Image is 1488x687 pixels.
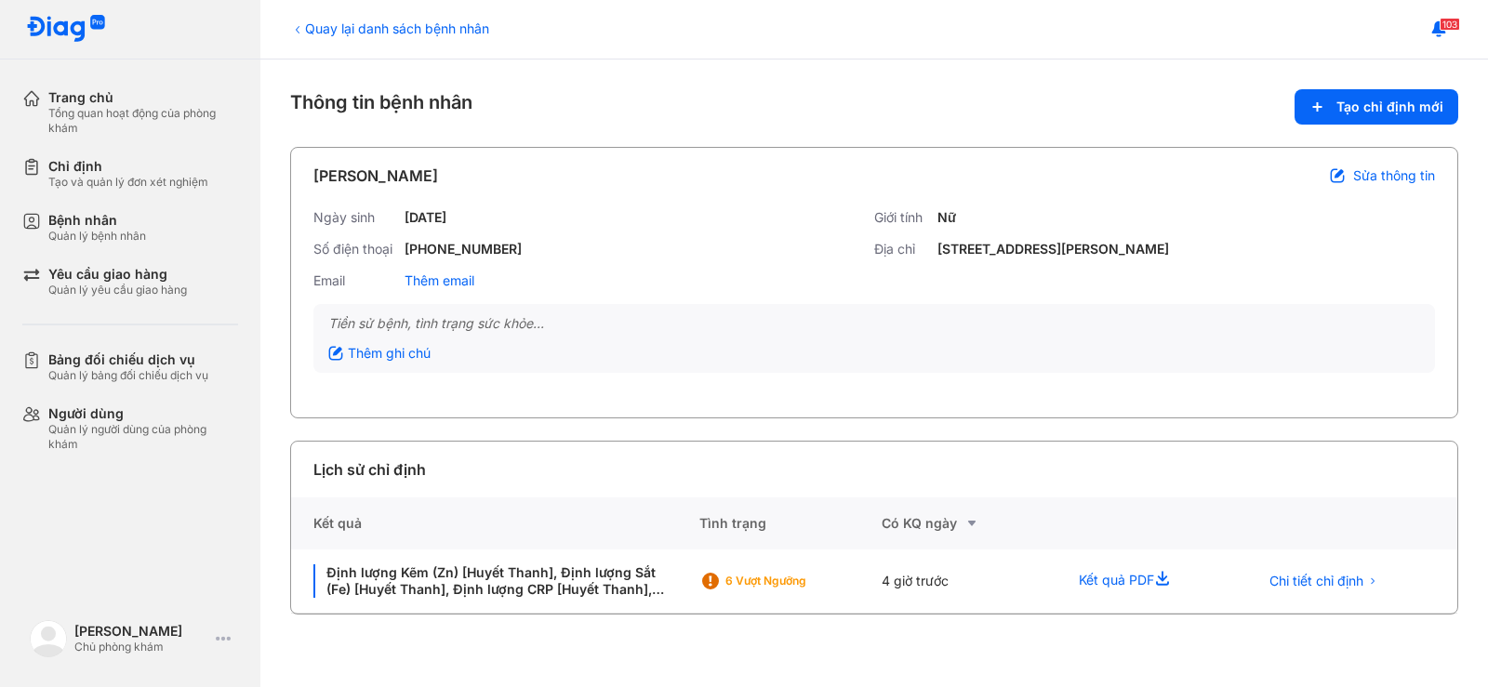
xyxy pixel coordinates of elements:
div: Chỉ định [48,158,208,175]
div: 6 Vượt ngưỡng [725,574,874,588]
div: Định lượng Kẽm (Zn) [Huyết Thanh], Định lượng Sắt (Fe) [Huyết Thanh], Định lượng CRP [Huyết Thanh... [313,564,677,598]
div: Địa chỉ [874,241,930,258]
div: Quay lại danh sách bệnh nhân [290,19,489,38]
div: Bệnh nhân [48,212,146,229]
div: Số điện thoại [313,241,397,258]
img: logo [30,620,67,657]
div: Quản lý bảng đối chiếu dịch vụ [48,368,208,383]
div: Thêm email [405,272,474,289]
div: Ngày sinh [313,209,397,226]
div: [DATE] [405,209,446,226]
div: Email [313,272,397,289]
div: Tạo và quản lý đơn xét nghiệm [48,175,208,190]
span: Tạo chỉ định mới [1336,99,1443,115]
div: [PERSON_NAME] [313,165,438,187]
span: Chi tiết chỉ định [1269,573,1363,589]
img: logo [26,15,106,44]
div: Giới tính [874,209,930,226]
div: Thông tin bệnh nhân [290,89,1458,125]
button: Chi tiết chỉ định [1258,567,1389,595]
div: Kết quả [291,497,699,549]
div: [PERSON_NAME] [74,623,208,640]
div: Tiền sử bệnh, tình trạng sức khỏe... [328,315,1420,332]
div: Bảng đối chiếu dịch vụ [48,351,208,368]
div: 4 giờ trước [882,549,1056,614]
div: Chủ phòng khám [74,640,208,654]
button: Tạo chỉ định mới [1295,89,1458,125]
div: Thêm ghi chú [328,345,431,362]
span: 103 [1440,18,1460,31]
div: Quản lý yêu cầu giao hàng [48,283,187,297]
div: Yêu cầu giao hàng [48,266,187,283]
div: Tình trạng [699,497,882,549]
div: Nữ [937,209,956,226]
span: Sửa thông tin [1353,167,1435,184]
div: Người dùng [48,405,238,422]
div: [STREET_ADDRESS][PERSON_NAME] [937,241,1169,258]
div: Quản lý người dùng của phòng khám [48,422,238,452]
div: Tổng quan hoạt động của phòng khám [48,106,238,136]
div: Lịch sử chỉ định [313,458,426,481]
div: [PHONE_NUMBER] [405,241,522,258]
div: Quản lý bệnh nhân [48,229,146,244]
div: Trang chủ [48,89,238,106]
div: Kết quả PDF [1056,549,1236,614]
div: Có KQ ngày [882,512,1056,535]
